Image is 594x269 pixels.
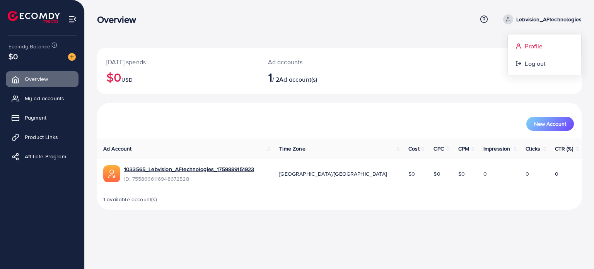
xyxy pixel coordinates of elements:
a: Affiliate Program [6,149,79,164]
span: Time Zone [279,145,305,152]
span: Profile [525,41,543,51]
span: Ad Account [103,145,132,152]
span: Log out [525,59,546,68]
span: 0 [483,170,487,178]
span: 1 available account(s) [103,195,157,203]
span: 1 [268,68,272,86]
p: [DATE] spends [106,57,249,67]
img: image [68,53,76,61]
span: Affiliate Program [25,152,66,160]
span: USD [121,76,132,84]
span: Payment [25,114,46,122]
span: 0 [526,170,529,178]
p: Lebvision_AFtechnologies [516,15,582,24]
a: Lebvision_AFtechnologies [500,14,582,24]
a: My ad accounts [6,91,79,106]
button: New Account [526,117,574,131]
h2: / 2 [268,70,370,84]
span: CTR (%) [555,145,573,152]
span: Impression [483,145,510,152]
ul: Lebvision_AFtechnologies [507,34,582,76]
span: New Account [534,121,566,127]
h3: Overview [97,14,142,25]
span: Product Links [25,133,58,141]
span: Ad account(s) [279,75,317,84]
span: Cost [408,145,420,152]
span: My ad accounts [25,94,64,102]
span: CPC [434,145,444,152]
img: logo [8,11,60,23]
h2: $0 [106,70,249,84]
a: Overview [6,71,79,87]
span: CPM [458,145,469,152]
span: ID: 7558666116948672528 [124,175,254,183]
img: menu [68,15,77,24]
a: 1033565_Lebvision_AFtechnologies_1759889151923 [124,165,254,173]
span: $0 [9,51,18,62]
span: Overview [25,75,48,83]
img: ic-ads-acc.e4c84228.svg [103,165,120,182]
span: 0 [555,170,558,178]
span: [GEOGRAPHIC_DATA]/[GEOGRAPHIC_DATA] [279,170,387,178]
a: Payment [6,110,79,125]
span: $0 [408,170,415,178]
span: Ecomdy Balance [9,43,50,50]
iframe: Chat [561,234,588,263]
span: $0 [434,170,440,178]
a: Product Links [6,129,79,145]
span: Clicks [526,145,540,152]
span: $0 [458,170,465,178]
p: Ad accounts [268,57,370,67]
